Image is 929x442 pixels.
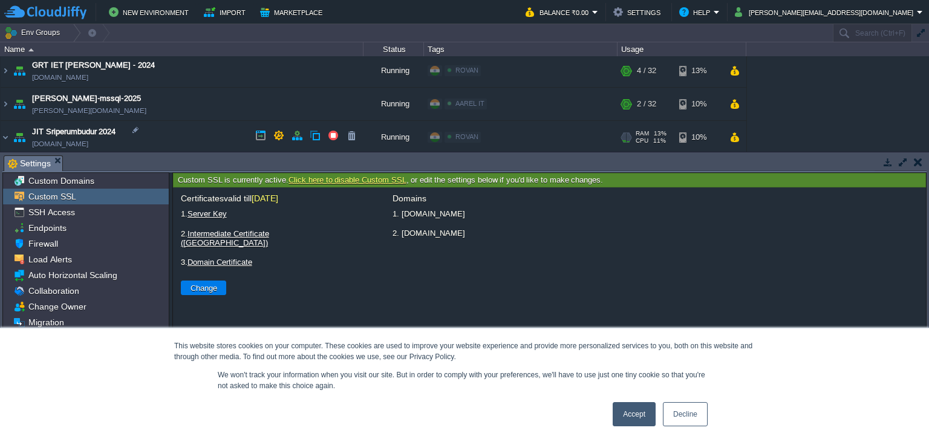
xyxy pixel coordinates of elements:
a: Auto Horizontal Scaling [26,270,119,281]
a: Endpoints [26,223,68,233]
a: JIT Sriperumbudur 2024 [32,126,116,138]
div: Name [1,42,363,56]
span: AAREL IT [455,100,484,107]
span: valid till [224,193,278,203]
div: Running [363,88,424,120]
a: Load Alerts [26,254,74,265]
span: Settings [8,156,51,171]
img: CloudJiffy [4,5,86,20]
a: Collaboration [26,285,81,296]
div: This website stores cookies on your computer. These cookies are used to improve your website expe... [174,340,755,362]
a: Intermediate Certificate ([GEOGRAPHIC_DATA]) [181,229,269,247]
a: [DOMAIN_NAME] [32,138,88,150]
label: 3. [179,255,342,270]
button: Marketplace [260,5,326,19]
img: AMDAwAAAACH5BAEAAAAALAAAAAABAAEAAAICRAEAOw== [11,121,28,154]
button: Help [679,5,714,19]
label: 1. [179,206,342,221]
li: 1. [DOMAIN_NAME] [391,206,920,221]
img: AMDAwAAAACH5BAEAAAAALAAAAAABAAEAAAICRAEAOw== [11,54,28,87]
div: 2 / 32 [637,88,656,120]
div: Running [363,54,424,87]
div: Status [364,42,423,56]
img: AMDAwAAAACH5BAEAAAAALAAAAAABAAEAAAICRAEAOw== [1,88,10,120]
a: Accept [613,402,656,426]
div: 10% [679,121,719,154]
div: Certificates [179,193,518,206]
span: CPU [636,137,648,145]
a: Firewall [26,238,60,249]
a: [PERSON_NAME]-mssql-2025 [32,93,141,105]
a: Click here to disable Custom SSL [288,175,406,184]
img: AMDAwAAAACH5BAEAAAAALAAAAAABAAEAAAICRAEAOw== [11,88,28,120]
p: We won't track your information when you visit our site. But in order to comply with your prefere... [218,369,711,391]
div: Usage [618,42,746,56]
a: Server Key [187,209,227,218]
div: Running [363,121,424,154]
button: [PERSON_NAME][EMAIL_ADDRESS][DOMAIN_NAME] [735,5,917,19]
img: AMDAwAAAACH5BAEAAAAALAAAAAABAAEAAAICRAEAOw== [1,121,10,154]
a: Domain Certificate [187,258,252,267]
div: Custom SSL is currently active. , or edit the settings below if you'd like to make changes. [173,173,926,188]
div: 10% [679,88,719,120]
img: AMDAwAAAACH5BAEAAAAALAAAAAABAAEAAAICRAEAOw== [28,48,34,51]
span: ROVAN [455,133,478,140]
div: 4 / 32 [637,54,656,87]
button: Env Groups [4,24,64,41]
button: Change [187,282,221,293]
button: Balance ₹0.00 [526,5,592,19]
button: Settings [613,5,664,19]
img: AMDAwAAAACH5BAEAAAAALAAAAAABAAEAAAICRAEAOw== [1,54,10,87]
a: Change Owner [26,301,88,312]
div: 13% [679,54,719,87]
span: ROVAN [455,67,478,74]
a: GRT IET [PERSON_NAME] - 2024 [32,59,155,71]
span: RAM [636,130,649,137]
span: [DATE] [252,193,278,203]
a: [PERSON_NAME][DOMAIN_NAME] [32,105,146,117]
button: Import [204,5,249,19]
label: 2. [179,226,342,250]
a: Decline [663,402,708,426]
div: Domains [391,193,920,206]
a: Custom SSL [26,191,78,202]
button: New Environment [109,5,192,19]
span: 11% [653,137,666,145]
a: [DOMAIN_NAME] [32,71,88,83]
li: 2. [DOMAIN_NAME] [391,226,920,241]
span: 13% [654,130,667,137]
div: Tags [425,42,617,56]
a: SSH Access [26,207,77,218]
a: Custom Domains [26,175,96,186]
a: Migration [26,317,66,328]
